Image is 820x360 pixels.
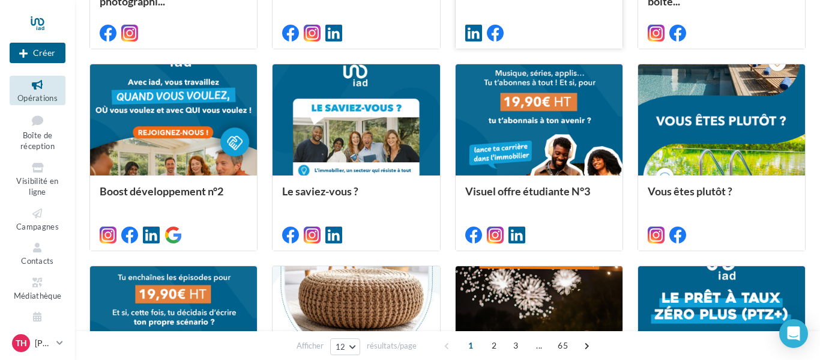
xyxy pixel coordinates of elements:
[10,110,65,154] a: Boîte de réception
[553,336,573,355] span: 65
[367,340,417,352] span: résultats/page
[16,337,27,349] span: TH
[282,185,358,198] span: Le saviez-vous ?
[35,337,52,349] p: [PERSON_NAME]
[10,76,65,105] a: Opérations
[10,332,65,355] a: TH [PERSON_NAME]
[100,185,223,198] span: Boost développement n°2
[465,185,590,198] span: Visuel offre étudiante N°3
[10,273,65,303] a: Médiathèque
[14,291,62,301] span: Médiathèque
[16,176,58,197] span: Visibilité en ligne
[529,336,549,355] span: ...
[21,256,54,266] span: Contacts
[484,336,504,355] span: 2
[10,204,65,234] a: Campagnes
[10,159,65,200] a: Visibilité en ligne
[506,336,525,355] span: 3
[17,93,58,103] span: Opérations
[10,43,65,63] button: Créer
[20,130,55,151] span: Boîte de réception
[10,43,65,63] div: Nouvelle campagne
[648,185,732,198] span: Vous êtes plutôt ?
[330,338,361,355] button: 12
[779,319,808,348] div: Open Intercom Messenger
[336,342,346,352] span: 12
[10,239,65,268] a: Contacts
[16,222,59,231] span: Campagnes
[461,336,480,355] span: 1
[297,340,324,352] span: Afficher
[10,308,65,337] a: Calendrier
